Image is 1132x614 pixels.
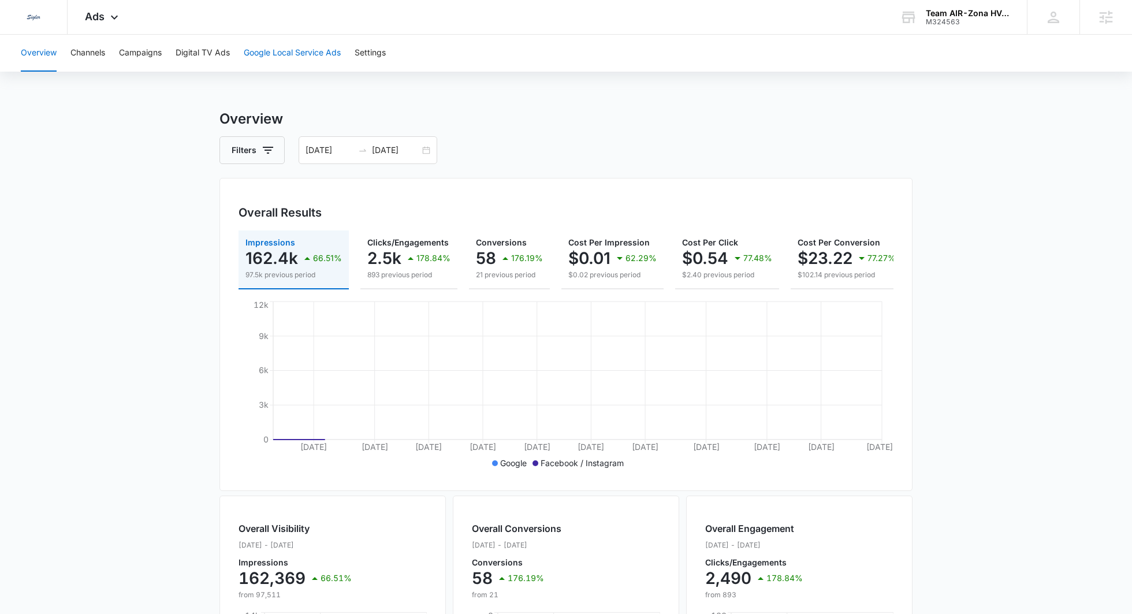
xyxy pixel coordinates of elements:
[367,249,401,267] p: 2.5k
[259,365,269,375] tspan: 6k
[239,569,306,587] p: 162,369
[754,442,780,452] tspan: [DATE]
[245,249,298,267] p: 162.4k
[85,10,105,23] span: Ads
[926,9,1010,18] div: account name
[259,331,269,341] tspan: 9k
[511,254,543,262] p: 176.19%
[472,569,493,587] p: 58
[705,522,803,535] h2: Overall Engagement
[239,559,352,567] p: Impressions
[23,7,44,28] img: Sigler Corporate
[568,270,657,280] p: $0.02 previous period
[119,35,162,72] button: Campaigns
[358,146,367,155] span: swap-right
[362,442,388,452] tspan: [DATE]
[244,35,341,72] button: Google Local Service Ads
[263,434,269,444] tspan: 0
[508,574,544,582] p: 176.19%
[306,144,353,157] input: Start date
[472,522,561,535] h2: Overall Conversions
[476,270,543,280] p: 21 previous period
[239,540,352,550] p: [DATE] - [DATE]
[798,270,896,280] p: $102.14 previous period
[578,442,604,452] tspan: [DATE]
[472,590,561,600] p: from 21
[693,442,720,452] tspan: [DATE]
[300,442,327,452] tspan: [DATE]
[798,249,852,267] p: $23.22
[245,270,342,280] p: 97.5k previous period
[476,249,496,267] p: 58
[705,559,803,567] p: Clicks/Engagements
[176,35,230,72] button: Digital TV Ads
[705,590,803,600] p: from 893
[70,35,105,72] button: Channels
[416,254,450,262] p: 178.84%
[358,146,367,155] span: to
[705,540,803,550] p: [DATE] - [DATE]
[766,574,803,582] p: 178.84%
[239,204,322,221] h3: Overall Results
[743,254,772,262] p: 77.48%
[926,18,1010,26] div: account id
[808,442,835,452] tspan: [DATE]
[705,569,751,587] p: 2,490
[254,300,269,310] tspan: 12k
[867,254,896,262] p: 77.27%
[219,136,285,164] button: Filters
[470,442,496,452] tspan: [DATE]
[541,457,624,469] p: Facebook / Instagram
[245,237,295,247] span: Impressions
[798,237,880,247] span: Cost Per Conversion
[472,559,561,567] p: Conversions
[472,540,561,550] p: [DATE] - [DATE]
[415,442,442,452] tspan: [DATE]
[866,442,893,452] tspan: [DATE]
[313,254,342,262] p: 66.51%
[355,35,386,72] button: Settings
[239,522,352,535] h2: Overall Visibility
[500,457,527,469] p: Google
[372,144,420,157] input: End date
[568,249,610,267] p: $0.01
[321,574,352,582] p: 66.51%
[568,237,650,247] span: Cost Per Impression
[239,590,352,600] p: from 97,511
[21,35,57,72] button: Overview
[682,270,772,280] p: $2.40 previous period
[367,237,449,247] span: Clicks/Engagements
[259,400,269,410] tspan: 3k
[476,237,527,247] span: Conversions
[219,109,913,129] h3: Overview
[625,254,657,262] p: 62.29%
[682,237,738,247] span: Cost Per Click
[682,249,728,267] p: $0.54
[632,442,658,452] tspan: [DATE]
[367,270,450,280] p: 893 previous period
[524,442,550,452] tspan: [DATE]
